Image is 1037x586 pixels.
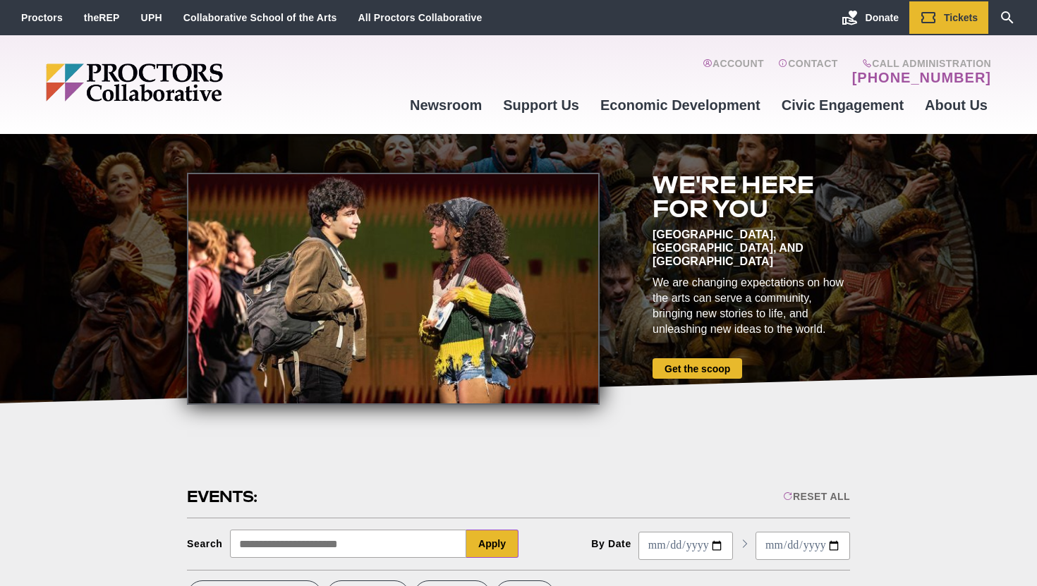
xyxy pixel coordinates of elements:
[187,486,260,508] h2: Events:
[466,530,518,558] button: Apply
[653,275,850,337] div: We are changing expectations on how the arts can serve a community, bringing new stories to life,...
[783,491,850,502] div: Reset All
[778,58,838,86] a: Contact
[831,1,909,34] a: Donate
[653,228,850,268] div: [GEOGRAPHIC_DATA], [GEOGRAPHIC_DATA], and [GEOGRAPHIC_DATA]
[399,86,492,124] a: Newsroom
[590,86,771,124] a: Economic Development
[988,1,1026,34] a: Search
[492,86,590,124] a: Support Us
[703,58,764,86] a: Account
[46,63,332,102] img: Proctors logo
[771,86,914,124] a: Civic Engagement
[141,12,162,23] a: UPH
[653,358,742,379] a: Get the scoop
[866,12,899,23] span: Donate
[653,173,850,221] h2: We're here for you
[358,12,482,23] a: All Proctors Collaborative
[21,12,63,23] a: Proctors
[944,12,978,23] span: Tickets
[591,538,631,549] div: By Date
[848,58,991,69] span: Call Administration
[852,69,991,86] a: [PHONE_NUMBER]
[914,86,998,124] a: About Us
[187,538,223,549] div: Search
[909,1,988,34] a: Tickets
[84,12,120,23] a: theREP
[183,12,337,23] a: Collaborative School of the Arts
